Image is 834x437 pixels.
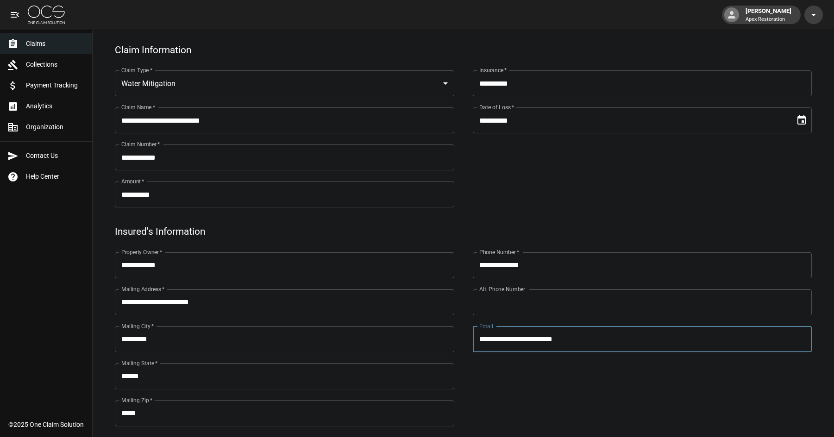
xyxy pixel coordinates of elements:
[742,6,795,23] div: [PERSON_NAME]
[6,6,24,24] button: open drawer
[26,101,85,111] span: Analytics
[479,322,493,330] label: Email
[479,103,514,111] label: Date of Loss
[28,6,65,24] img: ocs-logo-white-transparent.png
[121,177,144,185] label: Amount
[121,248,163,256] label: Property Owner
[26,122,85,132] span: Organization
[121,285,164,293] label: Mailing Address
[121,140,160,148] label: Claim Number
[121,103,155,111] label: Claim Name
[121,66,152,74] label: Claim Type
[8,420,84,429] div: © 2025 One Claim Solution
[479,248,519,256] label: Phone Number
[479,66,507,74] label: Insurance
[121,396,153,404] label: Mailing Zip
[26,172,85,181] span: Help Center
[115,70,454,96] div: Water Mitigation
[26,39,85,49] span: Claims
[26,81,85,90] span: Payment Tracking
[746,16,791,24] p: Apex Restoration
[121,359,157,367] label: Mailing State
[479,285,525,293] label: Alt. Phone Number
[121,322,154,330] label: Mailing City
[792,111,811,130] button: Choose date, selected date is Jul 31, 2025
[26,60,85,69] span: Collections
[26,151,85,161] span: Contact Us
